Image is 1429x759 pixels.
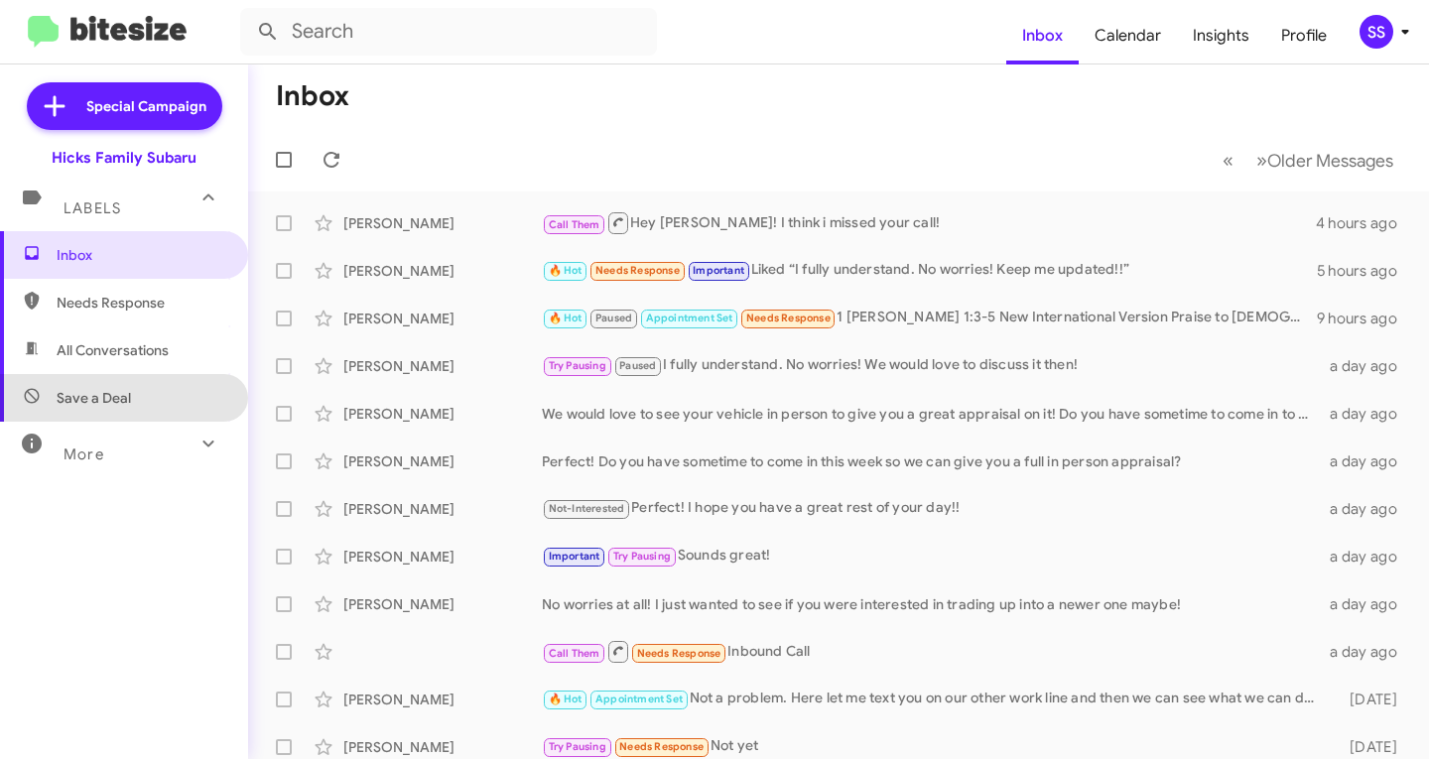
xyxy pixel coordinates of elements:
[343,261,542,281] div: [PERSON_NAME]
[746,312,831,324] span: Needs Response
[57,293,225,313] span: Needs Response
[1343,15,1407,49] button: SS
[542,545,1327,568] div: Sounds great!
[1317,261,1413,281] div: 5 hours ago
[1327,356,1413,376] div: a day ago
[64,199,121,217] span: Labels
[542,354,1327,377] div: I fully understand. No worries! We would love to discuss it then!
[542,451,1327,471] div: Perfect! Do you have sometime to come in this week so we can give you a full in person appraisal?
[343,404,542,424] div: [PERSON_NAME]
[1317,309,1413,328] div: 9 hours ago
[549,502,625,515] span: Not-Interested
[1267,150,1393,172] span: Older Messages
[1327,690,1413,709] div: [DATE]
[64,445,104,463] span: More
[542,594,1327,614] div: No worries at all! I just wanted to see if you were interested in trading up into a newer one maybe!
[1177,7,1265,64] a: Insights
[619,359,656,372] span: Paused
[52,148,196,168] div: Hicks Family Subaru
[693,264,744,277] span: Important
[1244,140,1405,181] button: Next
[343,451,542,471] div: [PERSON_NAME]
[1327,499,1413,519] div: a day ago
[637,647,721,660] span: Needs Response
[86,96,206,116] span: Special Campaign
[619,740,704,753] span: Needs Response
[549,264,583,277] span: 🔥 Hot
[1327,404,1413,424] div: a day ago
[549,693,583,705] span: 🔥 Hot
[646,312,733,324] span: Appointment Set
[1327,451,1413,471] div: a day ago
[1211,140,1245,181] button: Previous
[57,388,131,408] span: Save a Deal
[613,550,671,563] span: Try Pausing
[240,8,657,56] input: Search
[343,737,542,757] div: [PERSON_NAME]
[1316,213,1413,233] div: 4 hours ago
[1256,148,1267,173] span: »
[549,550,600,563] span: Important
[1360,15,1393,49] div: SS
[1327,642,1413,662] div: a day ago
[1006,7,1079,64] a: Inbox
[595,693,683,705] span: Appointment Set
[1327,547,1413,567] div: a day ago
[542,639,1327,664] div: Inbound Call
[549,359,606,372] span: Try Pausing
[549,218,600,231] span: Call Them
[542,307,1317,329] div: 1 [PERSON_NAME] 1:3-5 New International Version Praise to [DEMOGRAPHIC_DATA] for a Living Hope 3 ...
[57,245,225,265] span: Inbox
[343,213,542,233] div: [PERSON_NAME]
[542,497,1327,520] div: Perfect! I hope you have a great rest of your day!!
[549,740,606,753] span: Try Pausing
[343,594,542,614] div: [PERSON_NAME]
[1327,594,1413,614] div: a day ago
[57,340,169,360] span: All Conversations
[276,80,349,112] h1: Inbox
[1079,7,1177,64] a: Calendar
[542,210,1316,235] div: Hey [PERSON_NAME]! I think i missed your call!
[1223,148,1234,173] span: «
[595,264,680,277] span: Needs Response
[1212,140,1405,181] nav: Page navigation example
[343,499,542,519] div: [PERSON_NAME]
[549,312,583,324] span: 🔥 Hot
[542,735,1327,758] div: Not yet
[549,647,600,660] span: Call Them
[1265,7,1343,64] a: Profile
[595,312,632,324] span: Paused
[343,309,542,328] div: [PERSON_NAME]
[542,404,1327,424] div: We would love to see your vehicle in person to give you a great appraisal on it! Do you have some...
[343,547,542,567] div: [PERSON_NAME]
[343,690,542,709] div: [PERSON_NAME]
[542,259,1317,282] div: Liked “I fully understand. No worries! Keep me updated!!”
[542,688,1327,710] div: Not a problem. Here let me text you on our other work line and then we can see what we can do for...
[343,356,542,376] div: [PERSON_NAME]
[27,82,222,130] a: Special Campaign
[1327,737,1413,757] div: [DATE]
